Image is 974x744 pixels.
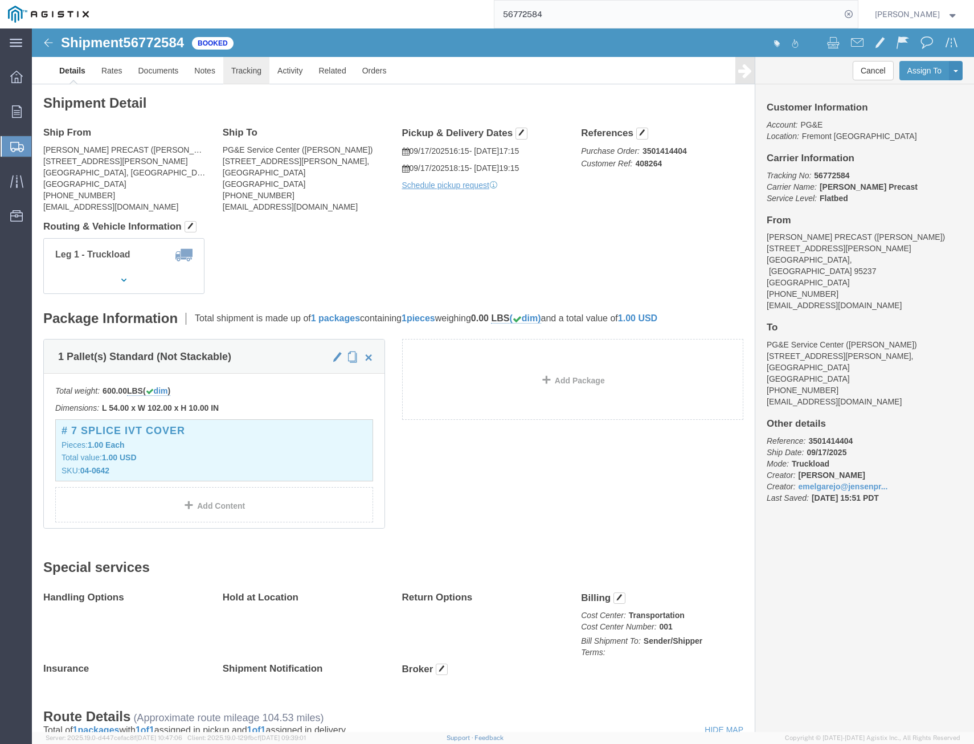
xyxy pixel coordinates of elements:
span: [DATE] 10:47:06 [136,734,182,741]
button: [PERSON_NAME] [874,7,959,21]
iframe: FS Legacy Container [32,28,974,732]
span: Leilani Castellanos [875,8,940,21]
span: Server: 2025.19.0-d447cefac8f [46,734,182,741]
a: Support [447,734,475,741]
span: Client: 2025.19.0-129fbcf [187,734,306,741]
span: Copyright © [DATE]-[DATE] Agistix Inc., All Rights Reserved [785,733,960,743]
a: Feedback [474,734,504,741]
img: logo [8,6,89,23]
span: [DATE] 09:39:01 [260,734,306,741]
input: Search for shipment number, reference number [494,1,841,28]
